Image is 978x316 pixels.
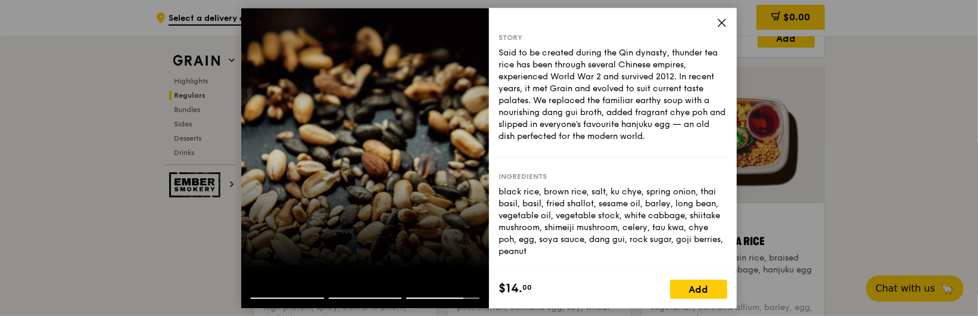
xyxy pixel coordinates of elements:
[522,283,532,292] span: 00
[499,186,727,258] div: black rice, brown rice, salt, ku chye, spring onion, thai basil, basil, fried shallot, sesame oil...
[499,280,522,298] span: $14.
[499,33,727,42] div: Story
[670,280,727,299] div: Add
[499,47,727,142] div: Said to be created during the Qin dynasty, thunder tea rice has been through several Chinese empi...
[499,172,727,181] div: Ingredients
